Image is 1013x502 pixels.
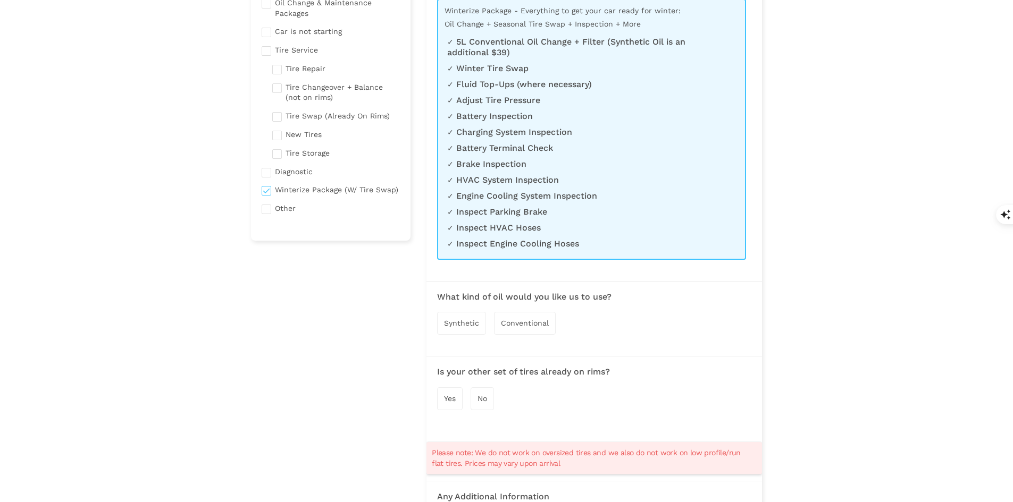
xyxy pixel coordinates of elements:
[447,143,725,154] li: Battery Terminal Check
[447,175,725,185] li: HVAC System Inspection
[437,492,751,501] h3: Any Additional Information
[447,111,725,122] li: Battery Inspection
[447,239,725,249] li: Inspect Engine Cooling Hoses
[447,37,725,58] li: 5L Conventional Oil Change + Filter (Synthetic Oil is an additional $39)
[447,79,725,90] li: Fluid Top-Ups (where necessary)
[444,319,479,327] span: Synthetic
[447,95,725,106] li: Adjust Tire Pressure
[501,319,549,327] span: Conventional
[437,292,751,302] h3: What kind of oil would you like us to use?
[445,20,641,28] span: Oil Change + Seasonal Tire Swap + Inspection + More
[444,394,456,403] span: Yes
[437,367,751,377] h3: Is your other set of tires already on rims?
[478,394,487,403] span: No
[447,63,725,74] li: Winter Tire Swap
[447,191,725,201] li: Engine Cooling System Inspection
[447,159,725,169] li: Brake Inspection
[447,207,725,217] li: Inspect Parking Brake
[447,127,725,138] li: Charging System Inspection
[432,447,743,469] span: Please note: We do not work on oversized tires and we also do not work on low profile/run flat ti...
[447,223,725,233] li: Inspect HVAC Hoses
[445,6,681,15] span: Winterize Package - Everything to get your car ready for winter:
